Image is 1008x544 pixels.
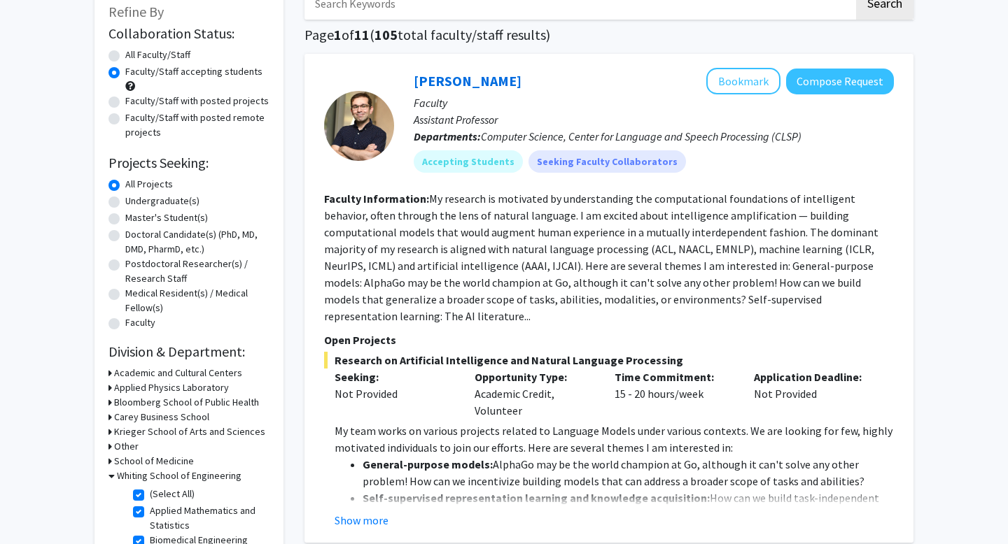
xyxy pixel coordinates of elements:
button: Add Daniel Khashabi to Bookmarks [706,68,780,94]
label: Medical Resident(s) / Medical Fellow(s) [125,286,269,315]
li: How can we build task-independent representations that utilize cheap signals available in-the-wil... [363,489,894,540]
div: 15 - 20 hours/week [604,368,744,419]
label: Undergraduate(s) [125,194,199,208]
button: Show more [335,512,388,529]
li: AlphaGo may be the world champion at Go, although it can't solve any other problem! How can we in... [363,456,894,489]
iframe: Chat [10,481,59,534]
strong: Self-supervised representation learning and knowledge acquisition: [363,491,710,505]
span: 1 [334,26,342,43]
h3: Whiting School of Engineering [117,468,241,483]
label: Doctoral Candidate(s) (PhD, MD, DMD, PharmD, etc.) [125,227,269,257]
mat-chip: Accepting Students [414,150,523,173]
h2: Projects Seeking: [108,155,269,171]
span: 11 [354,26,370,43]
h3: Other [114,439,139,454]
label: Faculty/Staff with posted remote projects [125,110,269,140]
div: Not Provided [743,368,883,419]
p: Assistant Professor [414,111,894,128]
label: Master's Student(s) [125,210,208,225]
div: Not Provided [335,385,454,402]
p: Seeking: [335,368,454,385]
span: Refine By [108,3,164,20]
p: Application Deadline: [754,368,873,385]
label: Faculty [125,315,155,330]
h1: Page of ( total faculty/staff results) [304,27,913,43]
p: Open Projects [324,331,894,348]
label: (Select All) [150,487,195,501]
h3: Academic and Cultural Centers [114,366,242,380]
label: Faculty/Staff with posted projects [125,94,269,108]
label: Postdoctoral Researcher(s) / Research Staff [125,257,269,286]
b: Faculty Information: [324,192,429,206]
label: Applied Mathematics and Statistics [150,503,266,533]
span: 105 [374,26,398,43]
h3: Applied Physics Laboratory [114,380,229,395]
label: All Projects [125,177,173,192]
strong: General-purpose models: [363,457,493,471]
p: My team works on various projects related to Language Models under various contexts. We are looki... [335,422,894,456]
mat-chip: Seeking Faculty Collaborators [528,150,686,173]
p: Faculty [414,94,894,111]
b: Departments: [414,129,481,143]
p: Time Commitment: [615,368,734,385]
h3: Carey Business School [114,410,209,424]
h2: Collaboration Status: [108,25,269,42]
fg-read-more: My research is motivated by understanding the computational foundations of intelligent behavior, ... [324,192,878,323]
button: Compose Request to Daniel Khashabi [786,69,894,94]
a: [PERSON_NAME] [414,72,521,90]
p: Opportunity Type: [475,368,594,385]
span: Computer Science, Center for Language and Speech Processing (CLSP) [481,129,801,143]
div: Academic Credit, Volunteer [464,368,604,419]
h3: School of Medicine [114,454,194,468]
span: Research on Artificial Intelligence and Natural Language Processing [324,352,894,368]
h3: Krieger School of Arts and Sciences [114,424,265,439]
label: All Faculty/Staff [125,48,190,62]
h2: Division & Department: [108,343,269,360]
h3: Bloomberg School of Public Health [114,395,259,410]
label: Faculty/Staff accepting students [125,64,262,79]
